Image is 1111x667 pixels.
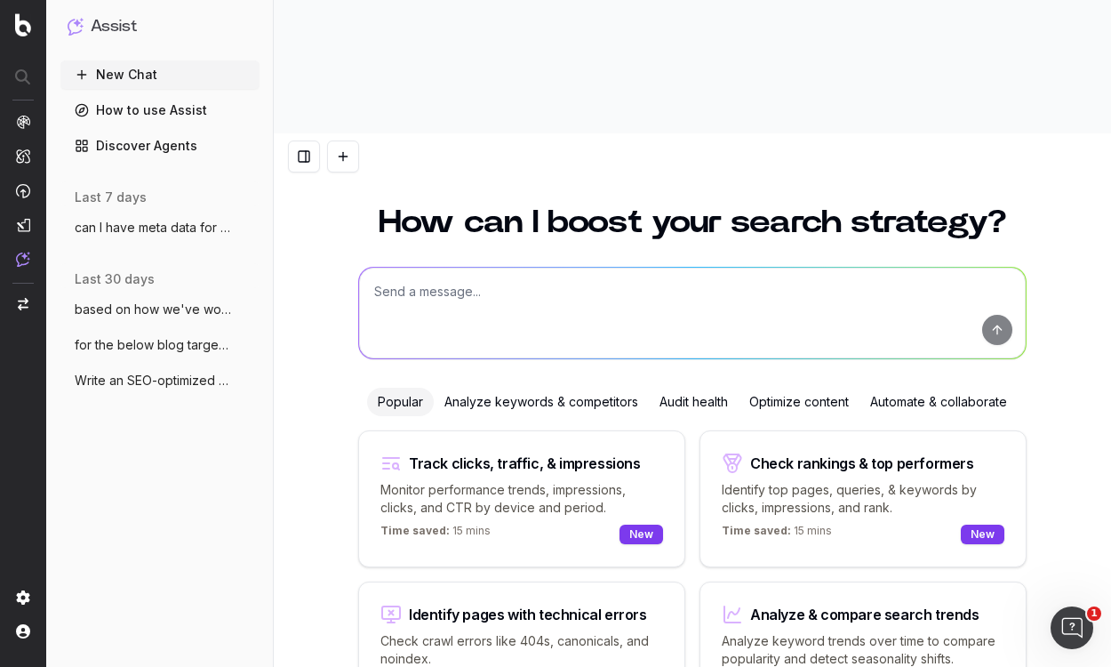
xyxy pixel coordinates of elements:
div: Domain Overview [68,105,159,117]
span: can I have meta data for the below blog [75,219,231,237]
img: tab_keywords_by_traffic_grey.svg [177,103,191,117]
img: Assist [16,252,30,267]
p: 15 mins [380,524,491,545]
button: New Chat [60,60,260,89]
span: 1 [1087,607,1101,621]
h1: How can I boost your search strategy? [358,206,1027,238]
div: Keywords by Traffic [196,105,300,117]
button: based on how we've worked together so fa [60,295,260,324]
p: Identify top pages, queries, & keywords by clicks, impressions, and rank. [722,481,1004,517]
h1: Assist [91,14,137,39]
button: Write an SEO-optimized article outline f [60,366,260,395]
span: last 7 days [75,189,147,206]
span: Write an SEO-optimized article outline f [75,372,231,390]
div: v 4.0.25 [50,28,87,43]
div: Audit health [649,388,739,416]
p: Monitor performance trends, impressions, clicks, and CTR by device and period. [380,481,663,517]
span: Time saved: [380,524,450,537]
img: logo_orange.svg [28,28,43,43]
img: Activation [16,183,30,198]
div: Check rankings & top performers [750,456,974,470]
img: My account [16,624,30,639]
img: Assist [68,18,84,35]
span: for the below blog targeting the KW "Sen [75,336,231,354]
span: last 30 days [75,270,155,288]
a: Discover Agents [60,132,260,160]
button: for the below blog targeting the KW "Sen [60,331,260,359]
img: Switch project [18,298,28,310]
img: Analytics [16,115,30,129]
p: 15 mins [722,524,832,545]
div: New [619,525,663,544]
div: New [961,525,1004,544]
a: How to use Assist [60,96,260,125]
div: Domain: [DOMAIN_NAME] [46,46,196,60]
img: Setting [16,591,30,605]
div: Popular [367,388,434,416]
span: based on how we've worked together so fa [75,301,231,318]
button: Assist [68,14,252,39]
img: Studio [16,218,30,232]
button: can I have meta data for the below blog [60,213,260,242]
img: tab_domain_overview_orange.svg [48,103,62,117]
div: Automate & collaborate [859,388,1018,416]
iframe: Intercom live chat [1051,607,1093,649]
img: Botify logo [15,13,31,36]
div: Optimize content [739,388,859,416]
div: Analyze keywords & competitors [434,388,649,416]
img: website_grey.svg [28,46,43,60]
div: Identify pages with technical errors [409,607,647,622]
div: Track clicks, traffic, & impressions [409,456,641,470]
span: Time saved: [722,524,791,537]
div: Analyze & compare search trends [750,607,979,622]
img: Intelligence [16,149,30,164]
